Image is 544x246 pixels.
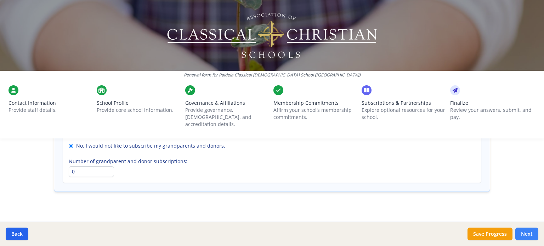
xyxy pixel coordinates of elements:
span: School Profile [97,99,182,107]
span: Membership Commitments [273,99,359,107]
span: No. I would not like to subscribe my grandparents and donors. [76,142,225,149]
button: Save Progress [467,228,512,240]
input: No. I would not like to subscribe my grandparents and donors. [69,144,73,148]
span: Subscriptions & Partnerships [362,99,447,107]
p: Review your answers, submit, and pay. [450,107,535,121]
p: Explore optional resources for your school. [362,107,447,121]
button: Next [515,228,538,240]
p: Provide governance, [DEMOGRAPHIC_DATA], and accreditation details. [185,107,271,128]
span: Contact Information [8,99,94,107]
p: Provide staff details. [8,107,94,114]
p: Affirm your school’s membership commitments. [273,107,359,121]
p: Provide core school information. [97,107,182,114]
span: Governance & Affiliations [185,99,271,107]
button: Back [6,228,28,240]
label: Number of grandparent and donor subscriptions: [69,158,475,165]
img: Logo [166,11,378,60]
span: Finalize [450,99,535,107]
